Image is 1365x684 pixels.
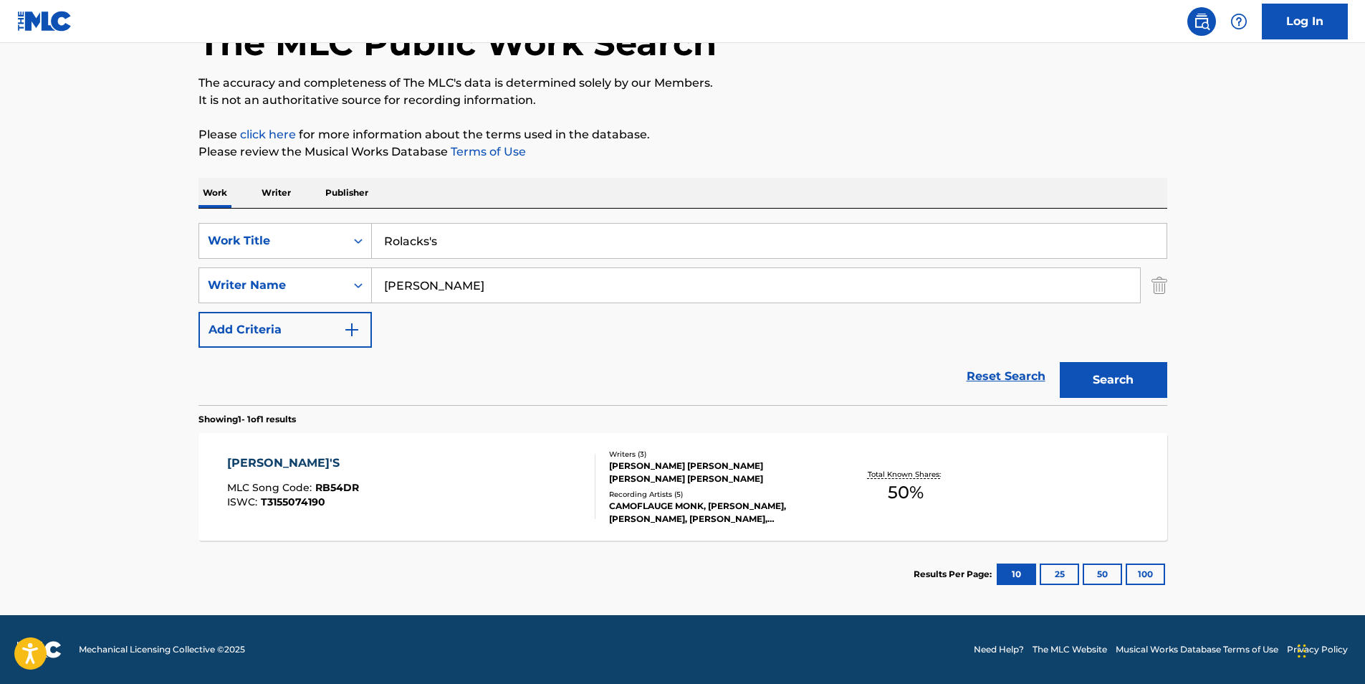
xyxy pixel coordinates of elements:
p: Publisher [321,178,373,208]
a: Need Help? [974,643,1024,656]
p: Results Per Page: [914,568,995,581]
button: Add Criteria [198,312,372,348]
span: Mechanical Licensing Collective © 2025 [79,643,245,656]
img: Delete Criterion [1151,267,1167,303]
a: click here [240,128,296,141]
h1: The MLC Public Work Search [198,22,717,65]
a: Terms of Use [448,145,526,158]
span: T3155074190 [261,495,325,508]
div: Writer Name [208,277,337,294]
iframe: Chat Widget [1293,615,1365,684]
img: search [1193,13,1210,30]
div: Help [1225,7,1253,36]
a: Public Search [1187,7,1216,36]
a: Privacy Policy [1287,643,1348,656]
p: It is not an authoritative source for recording information. [198,92,1167,109]
a: [PERSON_NAME]'SMLC Song Code:RB54DRISWC:T3155074190Writers (3)[PERSON_NAME] [PERSON_NAME] [PERSON... [198,433,1167,541]
div: Work Title [208,232,337,250]
a: Musical Works Database Terms of Use [1116,643,1278,656]
div: Drag [1298,630,1306,673]
img: MLC Logo [17,11,72,32]
div: CAMOFLAUGE MONK, [PERSON_NAME], [PERSON_NAME], [PERSON_NAME], [PERSON_NAME] [609,500,825,526]
img: help [1230,13,1247,30]
img: 9d2ae6d4665cec9f34b9.svg [343,321,360,338]
button: 100 [1126,564,1165,585]
div: [PERSON_NAME]'S [227,455,359,472]
img: logo [17,641,62,658]
button: 25 [1040,564,1079,585]
p: Showing 1 - 1 of 1 results [198,413,296,426]
span: RB54DR [315,481,359,494]
form: Search Form [198,223,1167,405]
button: 10 [997,564,1036,585]
button: 50 [1083,564,1122,585]
p: Writer [257,178,295,208]
p: Work [198,178,231,208]
span: 50 % [888,480,924,505]
div: Recording Artists ( 5 ) [609,489,825,500]
a: The MLC Website [1033,643,1107,656]
div: Writers ( 3 ) [609,449,825,460]
p: Please for more information about the terms used in the database. [198,126,1167,143]
a: Log In [1262,4,1348,39]
p: Total Known Shares: [868,469,944,480]
p: Please review the Musical Works Database [198,143,1167,161]
div: [PERSON_NAME] [PERSON_NAME] [PERSON_NAME] [PERSON_NAME] [609,460,825,485]
span: ISWC : [227,495,261,508]
button: Search [1060,362,1167,398]
span: MLC Song Code : [227,481,315,494]
p: The accuracy and completeness of The MLC's data is determined solely by our Members. [198,75,1167,92]
a: Reset Search [959,361,1053,392]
